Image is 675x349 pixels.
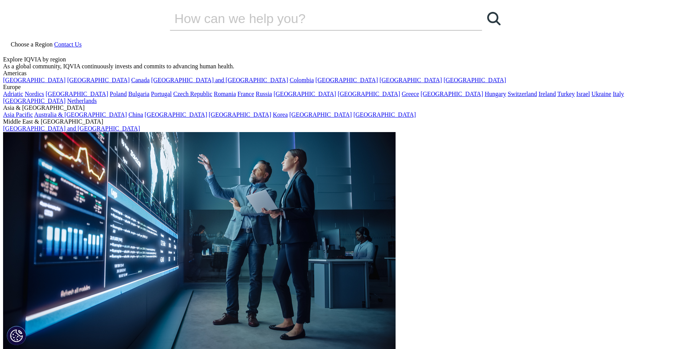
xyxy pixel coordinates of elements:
[539,91,556,97] a: Ireland
[256,91,272,97] a: Russia
[443,77,506,83] a: [GEOGRAPHIC_DATA]
[576,91,590,97] a: Israel
[274,91,336,97] a: [GEOGRAPHIC_DATA]
[3,70,672,77] div: Americas
[151,77,288,83] a: [GEOGRAPHIC_DATA] and [GEOGRAPHIC_DATA]
[315,77,378,83] a: [GEOGRAPHIC_DATA]
[484,91,506,97] a: Hungary
[507,91,537,97] a: Switzerland
[3,56,672,63] div: Explore IQVIA by region
[402,91,419,97] a: Greece
[209,111,271,118] a: [GEOGRAPHIC_DATA]
[338,91,400,97] a: [GEOGRAPHIC_DATA]
[128,91,149,97] a: Bulgaria
[420,91,483,97] a: [GEOGRAPHIC_DATA]
[3,98,66,104] a: [GEOGRAPHIC_DATA]
[67,77,130,83] a: [GEOGRAPHIC_DATA]
[3,63,672,70] div: As a global community, IQVIA continuously invests and commits to advancing human health.
[238,91,255,97] a: France
[273,111,288,118] a: Korea
[3,111,33,118] a: Asia Pacific
[170,7,460,30] input: Search
[3,84,672,91] div: Europe
[54,41,82,48] a: Contact Us
[34,111,127,118] a: Australia & [GEOGRAPHIC_DATA]
[151,91,172,97] a: Portugal
[110,91,126,97] a: Poland
[25,91,44,97] a: Nordics
[591,91,611,97] a: Ukraine
[131,77,149,83] a: Canada
[128,111,143,118] a: China
[487,12,501,25] svg: Search
[3,118,672,125] div: Middle East & [GEOGRAPHIC_DATA]
[3,91,23,97] a: Adriatic
[7,326,26,345] button: Cookies Settings
[214,91,236,97] a: Romania
[3,104,672,111] div: Asia & [GEOGRAPHIC_DATA]
[482,7,505,30] a: Search
[173,91,212,97] a: Czech Republic
[67,98,97,104] a: Netherlands
[289,111,352,118] a: [GEOGRAPHIC_DATA]
[3,77,66,83] a: [GEOGRAPHIC_DATA]
[353,111,416,118] a: [GEOGRAPHIC_DATA]
[290,77,314,83] a: Colombia
[11,41,53,48] span: Choose a Region
[557,91,575,97] a: Turkey
[3,125,140,132] a: [GEOGRAPHIC_DATA] and [GEOGRAPHIC_DATA]
[379,77,442,83] a: [GEOGRAPHIC_DATA]
[145,111,207,118] a: [GEOGRAPHIC_DATA]
[613,91,624,97] a: Italy
[46,91,108,97] a: [GEOGRAPHIC_DATA]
